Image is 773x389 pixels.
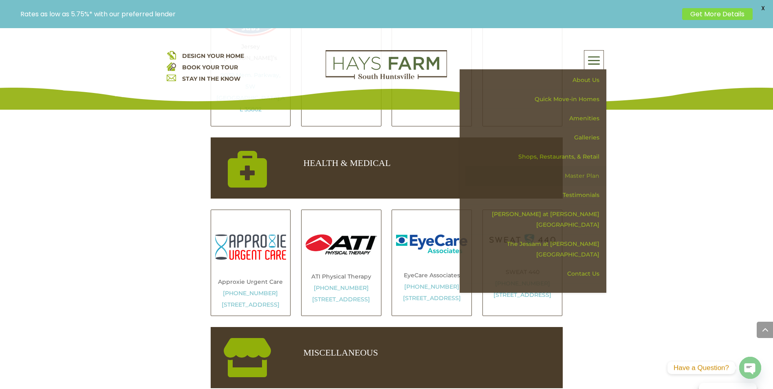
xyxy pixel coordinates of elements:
[182,75,240,82] a: STAY IN THE KNOW
[465,147,606,166] a: Shops, Restaurants, & Retail
[306,271,377,311] p: ATI Physical Therapy
[303,348,562,361] h2: MISCELLANEOUS
[312,296,370,303] a: [STREET_ADDRESS]
[403,294,461,302] a: [STREET_ADDRESS]
[465,166,606,186] a: Master Plan
[465,128,606,147] a: Galleries
[465,264,606,283] a: Contact Us
[404,283,459,290] a: [PHONE_NUMBER]
[326,50,447,80] img: Logo
[215,276,286,310] p: Approxie Urgent Care
[465,90,606,109] a: Quick Move-in Homes
[224,338,271,377] span: 
[465,71,606,90] a: About Us
[182,64,238,71] a: BOOK YOUR TOUR
[303,159,562,172] h2: HEALTH & MEDICAL
[493,291,551,298] a: [STREET_ADDRESS]
[396,270,467,304] p: EyeCare Associates
[215,234,286,260] img: Approxie_haysfarm
[465,109,606,128] a: Amenities
[228,148,267,188] span: 
[222,301,280,308] a: [STREET_ADDRESS]
[182,52,244,60] a: DESIGN YOUR HOME
[682,8,753,20] a: Get More Details
[167,50,176,60] img: design your home
[465,234,606,264] a: The Jessam at [PERSON_NAME][GEOGRAPHIC_DATA]
[223,290,278,297] a: [PHONE_NUMBER]
[757,2,769,14] span: X
[314,284,369,292] a: [PHONE_NUMBER]
[306,234,377,254] img: atiphysicaltherapy-haysfarm
[326,74,447,81] a: hays farm homes huntsville development
[20,10,678,18] p: Rates as low as 5.75%* with our preferred lender
[465,205,606,234] a: [PERSON_NAME] at [PERSON_NAME][GEOGRAPHIC_DATA]
[167,62,176,71] img: book your home tour
[465,186,606,205] a: Testimonials
[396,234,467,254] img: Eyecareassociates-haysfarm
